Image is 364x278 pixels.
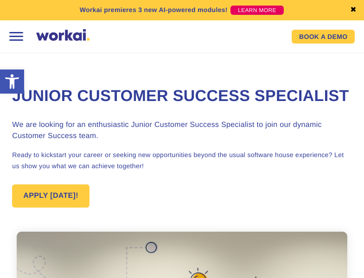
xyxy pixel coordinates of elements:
[80,5,228,15] p: Workai premieres 3 new AI-powered modules!
[12,120,351,142] h3: We are looking for an enthusiastic Junior Customer Success Specialist to join our dynamic Custome...
[12,184,89,208] a: APPLY [DATE]!
[12,86,351,107] h1: Junior Customer Success Specialist
[230,6,284,15] a: LEARN MORE
[350,6,357,14] a: ✖
[12,149,351,171] p: Ready to kickstart your career or seeking new opportunities beyond the usual software house exper...
[292,30,355,44] a: BOOK A DEMO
